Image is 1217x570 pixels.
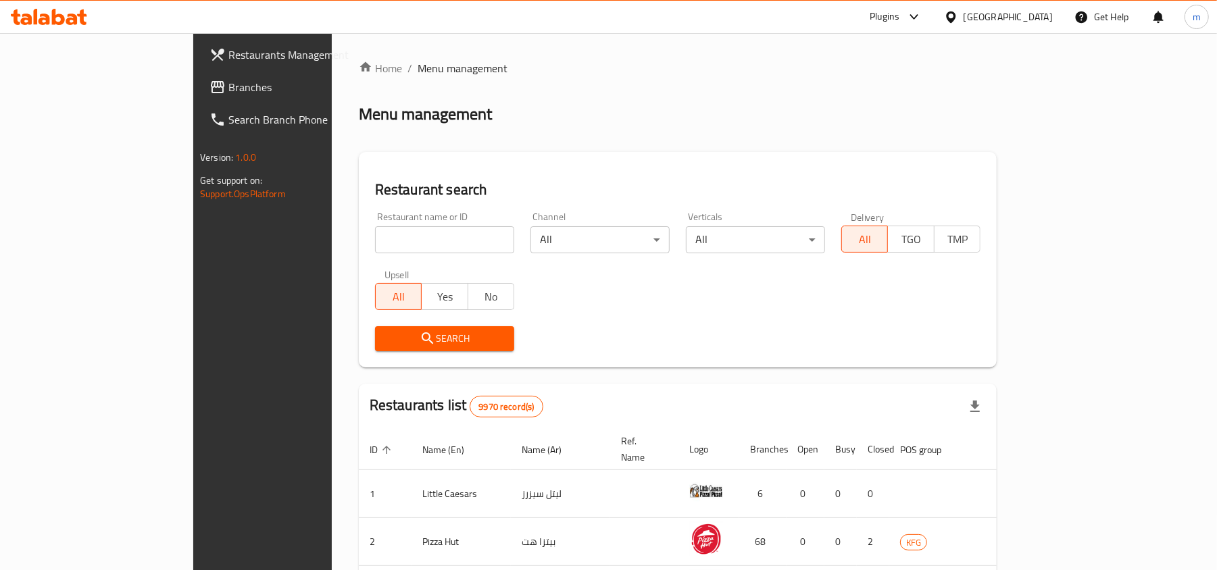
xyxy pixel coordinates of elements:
span: POS group [900,442,959,458]
button: TMP [934,226,980,253]
a: Restaurants Management [199,38,397,71]
th: Branches [739,429,787,470]
td: 0 [787,518,824,566]
button: TGO [887,226,934,253]
span: m [1193,9,1201,24]
button: All [375,283,422,310]
span: All [381,287,416,307]
div: Plugins [870,9,899,25]
span: Search Branch Phone [228,111,386,128]
div: All [686,226,825,253]
span: Search [386,330,503,347]
span: Name (Ar) [522,442,579,458]
nav: breadcrumb [359,60,997,76]
span: No [474,287,509,307]
a: Support.OpsPlatform [200,185,286,203]
h2: Restaurants list [370,395,543,417]
td: ليتل سيزرز [511,470,610,518]
td: 68 [739,518,787,566]
th: Open [787,429,824,470]
img: Little Caesars [689,474,723,508]
span: KFG [901,535,926,550]
img: Pizza Hut [689,522,723,556]
a: Branches [199,71,397,103]
th: Logo [678,429,739,470]
span: TMP [940,230,975,249]
td: 0 [824,518,857,566]
td: 0 [787,470,824,518]
span: 1.0.0 [235,149,256,166]
span: Restaurants Management [228,47,386,63]
span: Ref. Name [621,433,662,465]
th: Busy [824,429,857,470]
div: [GEOGRAPHIC_DATA] [964,9,1053,24]
span: TGO [893,230,928,249]
div: Total records count [470,396,543,417]
label: Delivery [851,212,885,222]
span: Yes [427,287,462,307]
span: 9970 record(s) [470,400,542,413]
td: Little Caesars [412,470,511,518]
h2: Restaurant search [375,180,980,200]
td: Pizza Hut [412,518,511,566]
span: Name (En) [422,442,482,458]
button: All [841,226,888,253]
input: Search for restaurant name or ID.. [375,226,514,253]
a: Search Branch Phone [199,103,397,136]
th: Closed [857,429,889,470]
span: ID [370,442,395,458]
td: 0 [857,470,889,518]
span: Menu management [418,60,507,76]
span: Get support on: [200,172,262,189]
div: All [530,226,670,253]
td: 6 [739,470,787,518]
td: 2 [857,518,889,566]
span: Branches [228,79,386,95]
span: Version: [200,149,233,166]
h2: Menu management [359,103,492,125]
span: All [847,230,883,249]
td: بيتزا هت [511,518,610,566]
div: Export file [959,390,991,423]
button: No [468,283,514,310]
li: / [407,60,412,76]
td: 0 [824,470,857,518]
label: Upsell [384,269,409,279]
button: Search [375,326,514,351]
button: Yes [421,283,468,310]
